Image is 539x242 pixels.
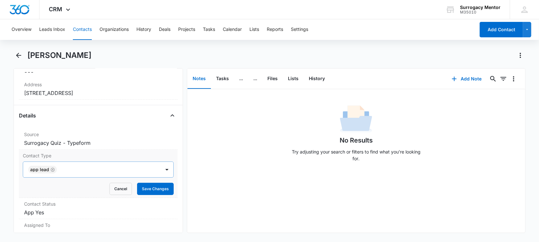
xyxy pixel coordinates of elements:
button: Add Note [445,71,488,87]
button: Files [262,69,283,89]
h1: [PERSON_NAME] [27,51,91,60]
img: No Data [340,103,372,135]
button: Deals [159,19,170,40]
button: Projects [178,19,195,40]
label: Address [24,81,172,88]
button: ... [234,69,248,89]
h4: Details [19,112,36,119]
dd: Surrogacy Quiz - Typeform [24,139,172,147]
button: History [304,69,330,89]
div: Contact StatusApp Yes [19,198,178,219]
button: Settings [291,19,308,40]
div: Address[STREET_ADDRESS] [19,79,178,100]
button: Notes [187,69,211,89]
label: Assigned To [24,222,172,228]
button: Lists [283,69,304,89]
button: Actions [515,50,526,60]
div: account id [460,10,500,14]
button: Cancel [109,183,132,195]
button: Overview [12,19,31,40]
div: Remove App Lead [49,167,55,172]
dd: App Yes [24,209,172,216]
div: SourceSurrogacy Quiz - Typeform [19,128,178,150]
label: Contact Status [24,200,172,207]
button: Tasks [211,69,234,89]
dd: [STREET_ADDRESS] [24,89,172,97]
button: Overflow Menu [509,74,519,84]
button: Organizations [100,19,129,40]
button: Lists [249,19,259,40]
button: Save Changes [137,183,174,195]
button: Close [167,110,178,121]
h1: No Results [340,135,373,145]
button: Add Contact [480,22,523,37]
button: Contacts [73,19,92,40]
button: Tasks [203,19,215,40]
div: App Lead [30,167,49,172]
button: Reports [267,19,283,40]
button: Search... [488,74,498,84]
div: Assigned To--- [19,219,178,240]
span: CRM [49,6,63,13]
label: Contact Type [23,152,174,159]
dd: --- [24,68,172,76]
button: ... [248,69,262,89]
button: Calendar [223,19,242,40]
label: Source [24,131,172,138]
button: Filters [498,74,509,84]
dd: --- [24,230,172,237]
p: Try adjusting your search or filters to find what you’re looking for. [289,148,423,162]
div: account name [460,5,500,10]
button: Leads Inbox [39,19,65,40]
button: History [136,19,151,40]
button: Back [13,50,23,60]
